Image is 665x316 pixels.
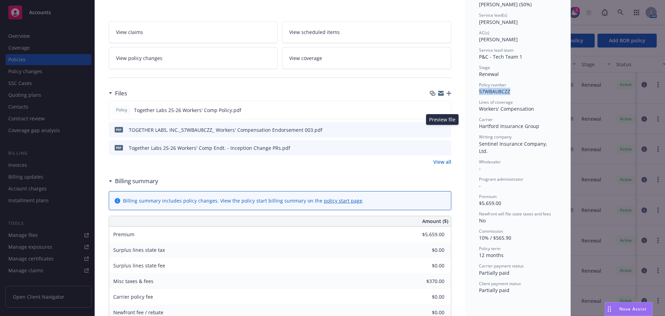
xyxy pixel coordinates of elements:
[431,144,437,152] button: download file
[289,54,322,62] span: View coverage
[479,194,497,199] span: Premium
[479,47,514,53] span: Service lead team
[479,30,489,36] span: AC(s)
[324,197,362,204] a: policy start page
[109,177,158,186] div: Billing summary
[479,246,500,251] span: Policy term
[430,126,435,134] button: download file
[605,302,614,316] div: Drag to move
[433,158,451,165] a: View all
[426,114,459,125] div: Preview file
[404,261,449,271] input: 0.00
[116,28,143,36] span: View claims
[479,176,523,182] span: Program administrator
[479,270,509,276] span: Partially paid
[479,65,490,70] span: Stage
[123,197,364,204] div: Billing summary includes policy changes. View the policy start billing summary on the .
[404,292,449,302] input: 0.00
[479,263,524,269] span: Carrier payment status
[109,21,278,43] a: View claims
[282,47,451,69] a: View coverage
[113,293,153,300] span: Carrier policy fee
[479,287,509,293] span: Partially paid
[129,144,290,152] div: Together Labs 25-26 Workers' Comp Endt. - Inception Change PRs.pdf
[441,126,449,134] button: preview file
[479,99,513,105] span: Lines of coverage
[479,71,499,77] span: Renewal
[479,117,493,122] span: Carrier
[115,107,128,113] span: Policy
[605,302,653,316] button: Nova Assist
[113,262,165,269] span: Surplus lines state fee
[115,145,123,150] span: pdf
[422,217,448,225] span: Amount ($)
[479,281,521,287] span: Client payment status
[479,234,511,241] span: 10% / $565.90
[479,159,501,165] span: Wholesaler
[113,278,153,284] span: Misc taxes & fees
[404,245,449,255] input: 0.00
[479,82,506,88] span: Policy number
[479,53,522,60] span: P&C - Tech Team 1
[479,36,518,43] span: [PERSON_NAME]
[479,140,549,154] span: Sentinel Insurance Company, Ltd.
[113,231,134,238] span: Premium
[442,144,449,152] button: preview file
[479,165,481,172] span: -
[404,229,449,240] input: 0.00
[109,47,278,69] a: View policy changes
[479,123,539,129] span: Hartford Insurance Group
[479,182,481,189] span: -
[116,54,162,62] span: View policy changes
[115,177,158,186] h3: Billing summary
[479,228,503,234] span: Commission
[479,252,504,258] span: 12 months
[431,106,436,114] button: download file
[109,89,127,98] div: Files
[115,127,123,132] span: pdf
[479,12,507,18] span: Service lead(s)
[479,200,501,206] span: $5,659.00
[282,21,451,43] a: View scheduled items
[129,126,322,134] div: TOGETHER LABS, INC._57WBAU8CZZ_ Workers' Compensation Endorsement 003.pdf
[442,106,448,114] button: preview file
[479,211,551,217] span: Newfront will file state taxes and fees
[479,88,510,95] span: 57WBAU8CZZ
[479,19,518,25] span: [PERSON_NAME]
[134,106,241,114] span: Together Labs 25-26 Workers' Comp Policy.pdf
[113,309,163,316] span: Newfront fee / rebate
[115,89,127,98] h3: Files
[479,217,486,224] span: No
[404,276,449,287] input: 0.00
[479,134,512,140] span: Writing company
[289,28,340,36] span: View scheduled items
[619,306,647,312] span: Nova Assist
[113,247,165,253] span: Surplus lines state tax
[479,105,534,112] span: Workers' Compensation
